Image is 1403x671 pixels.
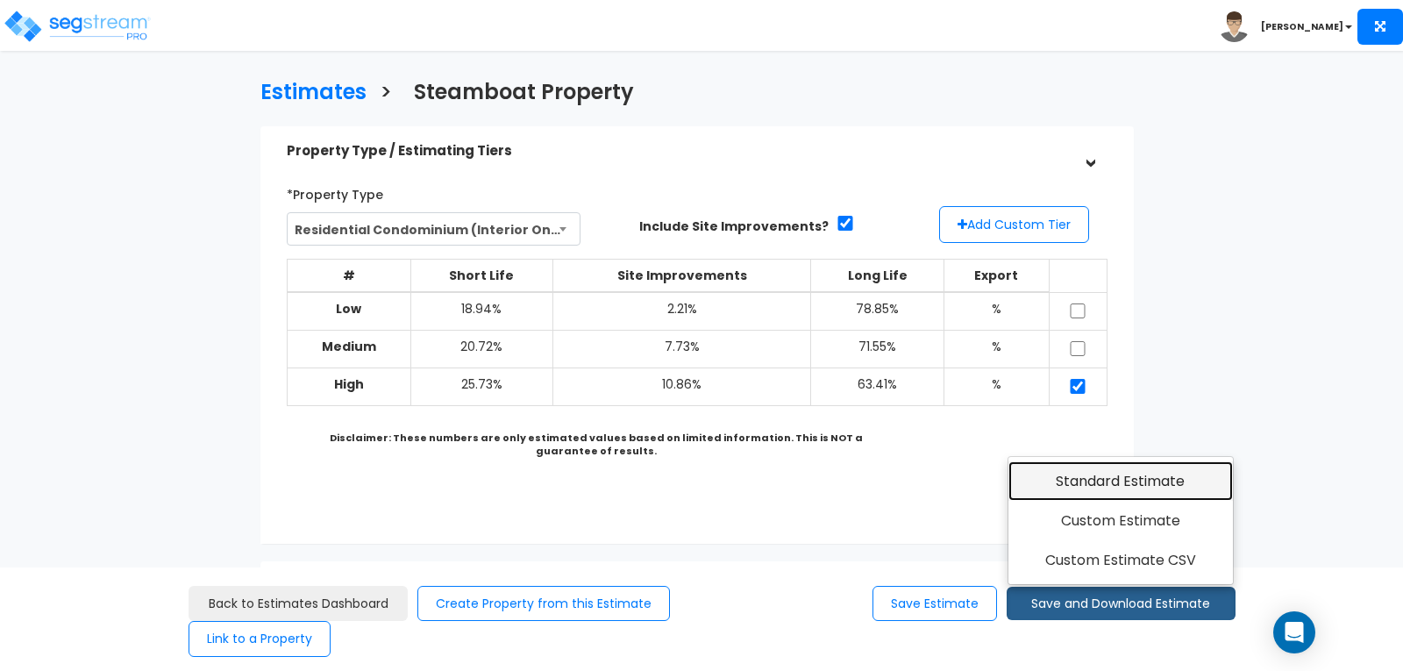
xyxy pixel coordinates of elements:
[811,292,944,330] td: 78.85%
[639,218,829,235] label: Include Site Improvements?
[939,206,1089,243] button: Add Custom Tier
[189,586,408,622] a: Back to Estimates Dashboard
[380,81,392,108] h3: >
[553,368,811,405] td: 10.86%
[287,260,410,293] th: #
[260,81,367,108] h3: Estimates
[410,330,552,368] td: 20.72%
[401,63,634,117] a: Steamboat Property
[330,431,863,459] b: Disclaimer: These numbers are only estimated values based on limited information. This is NOT a g...
[322,338,376,355] b: Medium
[410,292,552,330] td: 18.94%
[872,586,997,622] button: Save Estimate
[1273,611,1315,653] div: Open Intercom Messenger
[811,330,944,368] td: 71.55%
[553,292,811,330] td: 2.21%
[1008,501,1234,541] a: Custom Estimate
[287,212,580,246] span: Residential Condominium (Interior Only)
[414,81,634,108] h3: Steamboat Property
[287,144,1072,159] h5: Property Type / Estimating Tiers
[3,9,152,44] img: logo_pro_r.png
[1261,20,1343,33] b: [PERSON_NAME]
[334,375,364,393] b: High
[553,330,811,368] td: 7.73%
[944,368,1050,405] td: %
[1076,133,1103,168] div: >
[944,330,1050,368] td: %
[189,621,331,657] button: Link to a Property
[410,368,552,405] td: 25.73%
[1219,11,1250,42] img: avatar.png
[336,300,361,318] b: Low
[944,260,1050,293] th: Export
[247,63,367,117] a: Estimates
[417,586,670,622] button: Create Property from this Estimate
[553,260,811,293] th: Site Improvements
[1007,587,1236,621] button: Save and Download Estimate
[944,292,1050,330] td: %
[1008,461,1234,502] a: Standard Estimate
[811,368,944,405] td: 63.41%
[288,213,580,246] span: Residential Condominium (Interior Only)
[1008,540,1234,581] a: Custom Estimate CSV
[410,260,552,293] th: Short Life
[287,180,383,203] label: *Property Type
[811,260,944,293] th: Long Life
